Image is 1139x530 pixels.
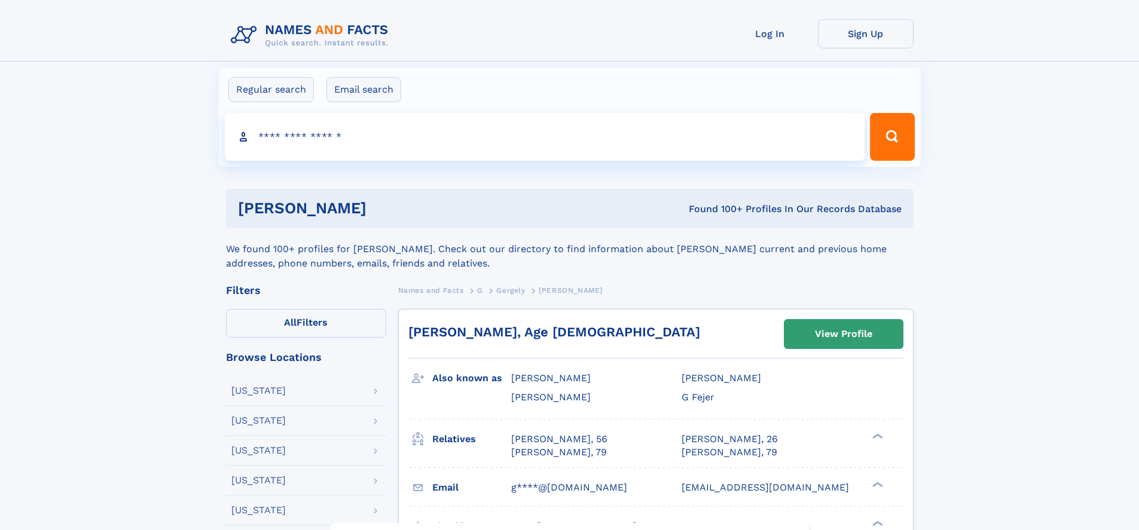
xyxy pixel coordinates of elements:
span: [EMAIL_ADDRESS][DOMAIN_NAME] [682,482,849,493]
span: G [477,286,483,295]
div: Found 100+ Profiles In Our Records Database [527,203,902,216]
label: Email search [326,77,401,102]
span: All [284,317,297,328]
a: [PERSON_NAME], 79 [511,446,607,459]
div: Browse Locations [226,352,386,363]
span: [PERSON_NAME] [511,391,591,403]
a: [PERSON_NAME], 79 [682,446,777,459]
div: ❯ [869,432,884,440]
div: [US_STATE] [231,506,286,515]
div: ❯ [869,480,884,488]
h1: [PERSON_NAME] [238,201,528,216]
div: ❯ [869,519,884,527]
a: Log In [722,19,818,48]
a: Sign Up [818,19,914,48]
div: [US_STATE] [231,476,286,485]
a: Names and Facts [398,283,464,298]
button: Search Button [870,113,914,161]
label: Regular search [228,77,314,102]
a: Gergely [496,283,525,298]
a: [PERSON_NAME], 26 [682,433,778,446]
h3: Relatives [432,429,511,449]
h3: Email [432,477,511,498]
span: Gergely [496,286,525,295]
span: [PERSON_NAME] [539,286,603,295]
h3: Also known as [432,368,511,388]
img: Logo Names and Facts [226,19,398,51]
span: G Fejer [682,391,714,403]
div: View Profile [815,320,872,348]
div: [US_STATE] [231,446,286,455]
div: [US_STATE] [231,416,286,425]
label: Filters [226,309,386,338]
a: G [477,283,483,298]
div: [US_STATE] [231,386,286,396]
span: [PERSON_NAME] [511,372,591,384]
div: We found 100+ profiles for [PERSON_NAME]. Check out our directory to find information about [PERS... [226,228,914,271]
div: Filters [226,285,386,296]
a: [PERSON_NAME], 56 [511,433,607,446]
input: search input [225,113,865,161]
a: View Profile [784,320,903,348]
a: [PERSON_NAME], Age [DEMOGRAPHIC_DATA] [408,324,700,339]
span: [PERSON_NAME] [682,372,761,384]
